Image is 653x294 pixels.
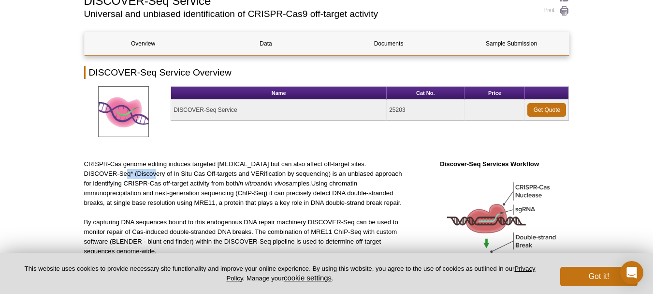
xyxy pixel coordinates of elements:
[464,87,525,100] th: Price
[533,6,569,16] a: Print
[84,159,403,208] p: CRISPR-Cas genome editing induces targeted [MEDICAL_DATA] but can also affect off-target sites. D...
[15,264,544,283] p: This website uses cookies to provide necessary site functionality and improve your online experie...
[440,160,539,168] strong: Discover-Seq Services Workflow
[387,100,464,121] td: 25203
[171,87,387,100] th: Name
[85,32,202,55] a: Overview
[387,87,464,100] th: Cat No.
[453,32,570,55] a: Sample Submission
[330,32,448,55] a: Documents
[226,265,535,281] a: Privacy Policy
[284,274,332,282] button: cookie settings
[620,261,643,284] div: Open Intercom Messenger
[309,180,311,187] em: .
[171,100,387,121] td: DISCOVER-Seq Service
[84,66,569,79] h2: DISCOVER-Seq Service Overview
[84,217,403,256] p: By capturing DNA sequences bound to this endogenous DNA repair machinery DISCOVER-Seq can be used...
[527,103,566,117] a: Get Quote
[84,10,523,18] h2: Universal and unbiased identification of CRISPR-Cas9 off-target activity
[98,86,149,137] img: DISCOVER-Seq Service
[238,180,257,187] em: in vitro
[207,32,325,55] a: Data
[268,180,286,187] em: in vivo
[560,267,638,286] button: Got it!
